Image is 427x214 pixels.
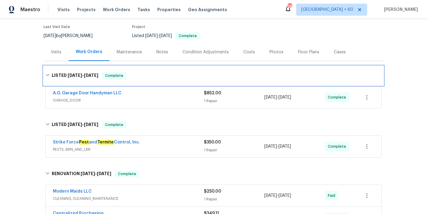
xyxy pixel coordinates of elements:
span: Paid [328,193,338,199]
span: CLEANING, CLEANING_MAINTENANCE [53,196,204,202]
div: Work Orders [76,49,102,55]
a: Modern Maids LLC [53,189,92,194]
span: - [264,143,291,149]
span: PESTS, BRN_AND_LRR [53,146,204,153]
span: GARAGE_DOOR [53,97,204,103]
h6: LISTED [52,72,98,79]
div: 583 [287,4,292,10]
span: Maestro [20,7,40,13]
span: [DATE] [159,34,172,38]
span: [DATE] [278,144,291,149]
span: Last Visit Date [44,25,70,29]
span: - [68,73,98,77]
div: Costs [243,49,255,55]
span: [DATE] [145,34,158,38]
span: Complete [176,34,199,38]
h6: LISTED [52,121,98,128]
div: LISTED [DATE]-[DATE]Complete [44,66,383,85]
span: Listed [132,34,200,38]
em: Termite [97,140,114,145]
span: Complete [103,122,126,128]
span: [DATE] [278,194,291,198]
span: - [68,122,98,127]
span: Project [132,25,145,29]
div: LISTED [DATE]-[DATE]Complete [44,115,383,134]
div: 1 Repair [204,98,264,104]
span: [DATE] [84,122,98,127]
span: - [145,34,172,38]
div: RENOVATION [DATE]-[DATE]Complete [44,164,383,184]
span: Complete [115,171,139,177]
div: by [PERSON_NAME] [44,32,100,39]
div: Notes [156,49,168,55]
a: A.G. Garage Door Handyman LLC [53,91,121,95]
span: [PERSON_NAME] [382,7,418,13]
span: [DATE] [278,95,291,99]
div: Condition Adjustments [183,49,229,55]
h6: RENOVATION [52,170,111,178]
span: $250.00 [204,189,221,194]
span: [DATE] [68,73,82,77]
span: [DATE] [264,95,277,99]
div: Photos [269,49,284,55]
div: Floor Plans [298,49,319,55]
span: - [264,94,291,100]
span: - [264,193,291,199]
div: Visits [51,49,61,55]
span: Complete [328,94,349,100]
span: Geo Assignments [188,7,227,13]
div: Maintenance [117,49,142,55]
span: [DATE] [81,172,95,176]
span: [DATE] [264,144,277,149]
em: Pest [79,140,89,145]
span: [DATE] [97,172,111,176]
span: - [81,172,111,176]
span: Work Orders [103,7,130,13]
span: [DATE] [68,122,82,127]
span: Visits [57,7,70,13]
div: 1 Repair [204,196,264,202]
span: [DATE] [84,73,98,77]
span: Complete [328,143,349,149]
div: Cases [334,49,346,55]
span: $852.00 [204,91,221,95]
span: [DATE] [44,34,56,38]
span: Complete [103,73,126,79]
a: Strike ForcePestandTermiteControl, Inc. [53,140,140,145]
span: [DATE] [264,194,277,198]
span: [GEOGRAPHIC_DATA] + 60 [301,7,353,13]
span: Properties [157,7,181,13]
span: $350.00 [204,140,221,144]
span: Projects [77,7,96,13]
span: Tasks [137,8,150,12]
div: 1 Repair [204,147,264,153]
